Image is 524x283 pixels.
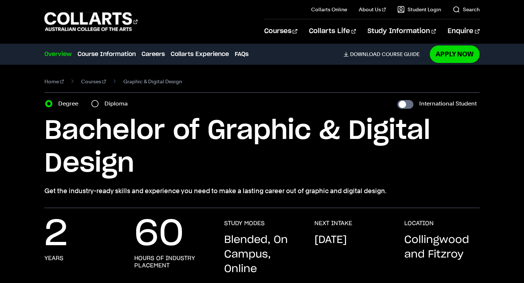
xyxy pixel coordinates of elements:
a: Home [44,76,64,87]
a: Enquire [448,19,479,43]
h3: hours of industry placement [134,255,210,269]
h1: Bachelor of Graphic & Digital Design [44,115,479,180]
label: Diploma [104,99,132,109]
h3: years [44,255,63,262]
p: 60 [134,220,184,249]
a: Collarts Experience [171,50,229,59]
p: Get the industry-ready skills and experience you need to make a lasting career out of graphic and... [44,186,479,196]
a: Course Information [78,50,136,59]
a: DownloadCourse Guide [344,51,425,57]
div: Go to homepage [44,11,138,32]
a: Courses [264,19,297,43]
p: Collingwood and Fitzroy [404,233,480,262]
a: Collarts Online [311,6,347,13]
p: Blended, On Campus, Online [224,233,299,276]
a: Study Information [368,19,436,43]
a: Student Login [397,6,441,13]
label: Degree [58,99,83,109]
a: Careers [142,50,165,59]
h3: STUDY MODES [224,220,265,227]
a: Collarts Life [309,19,356,43]
a: About Us [359,6,386,13]
a: Apply Now [430,45,480,63]
h3: LOCATION [404,220,434,227]
span: Download [350,51,380,57]
label: International Student [419,99,477,109]
a: FAQs [235,50,249,59]
a: Overview [44,50,72,59]
a: Search [453,6,480,13]
span: Graphic & Digital Design [123,76,182,87]
a: Courses [81,76,106,87]
p: [DATE] [314,233,347,247]
h3: NEXT INTAKE [314,220,352,227]
p: 2 [44,220,68,249]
